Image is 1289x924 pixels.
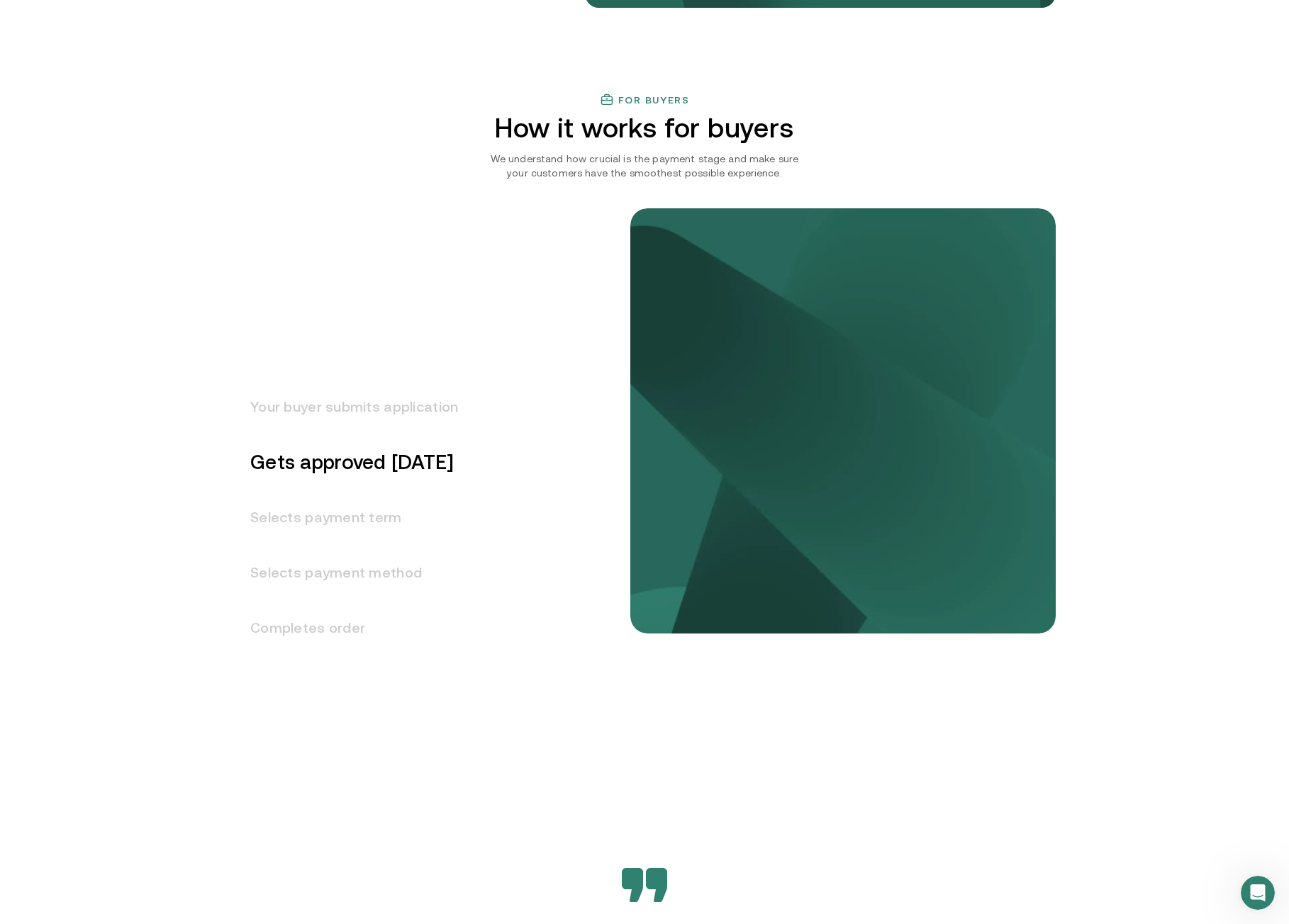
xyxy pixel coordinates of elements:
[233,490,458,545] h3: Selects payment term
[484,152,805,180] p: We understand how crucial is the payment stage and make sure your customers have the smoothest po...
[233,545,458,600] h3: Selects payment method
[438,113,852,143] h2: How it works for buyers
[600,93,614,107] img: finance
[673,270,1013,571] img: Gets approved in 1 day
[233,379,458,434] h3: Your buyer submits application
[1241,876,1275,910] iframe: Intercom live chat
[233,600,458,655] h3: Completes order
[233,434,458,490] h3: Gets approved [DATE]
[618,94,690,106] h3: For buyers
[622,868,667,902] img: Bevarabia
